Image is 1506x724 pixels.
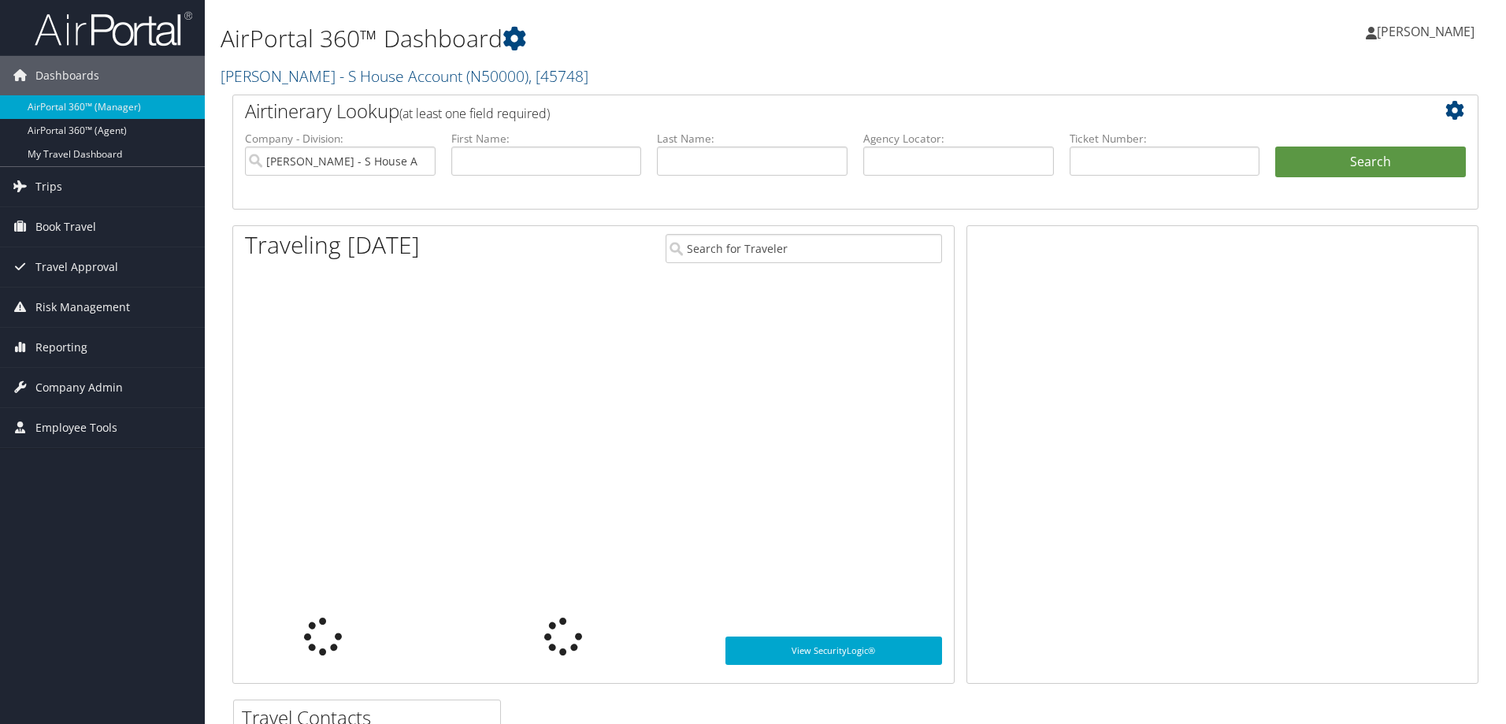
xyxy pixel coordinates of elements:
[35,408,117,447] span: Employee Tools
[35,10,192,47] img: airportal-logo.png
[245,131,436,147] label: Company - Division:
[1377,23,1474,40] span: [PERSON_NAME]
[529,65,588,87] span: , [ 45748 ]
[35,56,99,95] span: Dashboards
[221,65,588,87] a: [PERSON_NAME] - S House Account
[35,288,130,327] span: Risk Management
[35,247,118,287] span: Travel Approval
[35,368,123,407] span: Company Admin
[35,328,87,367] span: Reporting
[1275,147,1466,178] button: Search
[657,131,848,147] label: Last Name:
[466,65,529,87] span: ( N50000 )
[399,105,550,122] span: (at least one field required)
[1070,131,1260,147] label: Ticket Number:
[863,131,1054,147] label: Agency Locator:
[35,207,96,247] span: Book Travel
[725,637,942,665] a: View SecurityLogic®
[245,98,1362,124] h2: Airtinerary Lookup
[35,167,62,206] span: Trips
[221,22,1067,55] h1: AirPortal 360™ Dashboard
[451,131,642,147] label: First Name:
[666,234,942,263] input: Search for Traveler
[1366,8,1490,55] a: [PERSON_NAME]
[245,228,420,262] h1: Traveling [DATE]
